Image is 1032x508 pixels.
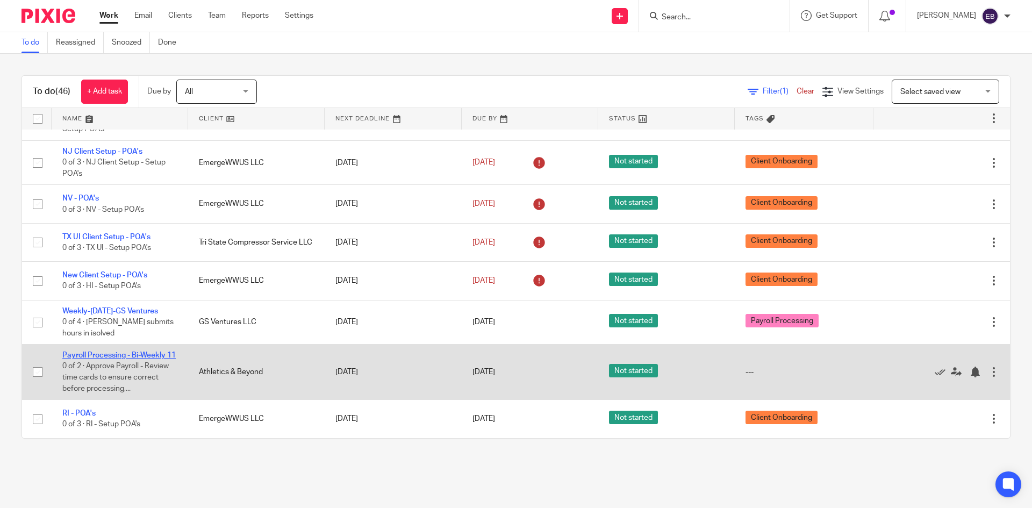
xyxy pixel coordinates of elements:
span: Not started [609,273,658,286]
a: NJ Client Setup - POA's [62,148,142,155]
td: [DATE] [325,400,461,438]
a: Snoozed [112,32,150,53]
a: NV - POA's [62,195,99,202]
td: EmergeWWUS LLC [188,140,325,184]
span: (1) [780,88,789,95]
img: Pixie [21,9,75,23]
td: EmergeWWUS LLC [188,400,325,438]
span: Not started [609,155,658,168]
span: (46) [55,87,70,96]
a: Reassigned [56,32,104,53]
td: [DATE] [325,140,461,184]
span: Payroll Processing [746,314,819,327]
td: [DATE] [325,223,461,261]
a: New Client Setup - POA's [62,271,147,279]
td: EmergeWWUS LLC [188,262,325,300]
td: [DATE] [325,185,461,223]
td: [DATE] [325,262,461,300]
span: Client Onboarding [746,196,818,210]
span: Not started [609,234,658,248]
span: [DATE] [472,318,495,326]
h1: To do [33,86,70,97]
span: 0 of 3 · [PERSON_NAME] OR - Setup POA's [62,115,162,133]
span: [DATE] [472,368,495,376]
span: 0 of 3 · HI - Setup POA's [62,283,141,290]
span: Filter [763,88,797,95]
span: Get Support [816,12,857,19]
span: 0 of 4 · [PERSON_NAME] submits hours in isolved [62,318,174,337]
td: [DATE] [325,300,461,344]
span: Client Onboarding [746,155,818,168]
span: Select saved view [900,88,961,96]
a: RI - POA's [62,410,96,417]
a: Reports [242,10,269,21]
span: Client Onboarding [746,273,818,286]
a: TX UI Client Setup - POA's [62,233,150,241]
td: Athletics & Beyond [188,345,325,400]
span: Not started [609,411,658,424]
span: Client Onboarding [746,411,818,424]
span: 0 of 3 · RI - Setup POA's [62,421,140,428]
a: Clear [797,88,814,95]
a: + Add task [81,80,128,104]
td: [DATE] [325,345,461,400]
input: Search [661,13,757,23]
span: 0 of 3 · TX UI - Setup POA's [62,244,151,252]
span: [DATE] [472,159,495,167]
span: 0 of 3 · NV - Setup POA's [62,206,144,213]
a: Clients [168,10,192,21]
span: View Settings [837,88,884,95]
span: All [185,88,193,96]
a: Team [208,10,226,21]
span: [DATE] [472,277,495,284]
td: GS Ventures LLC [188,300,325,344]
span: Client Onboarding [746,234,818,248]
p: [PERSON_NAME] [917,10,976,21]
span: [DATE] [472,415,495,423]
td: Tri State Compressor Service LLC [188,223,325,261]
div: --- [746,367,863,377]
a: Payroll Processing - Bi-Weekly 11 [62,352,176,359]
a: To do [21,32,48,53]
span: 0 of 2 · Approve Payroll - Review time cards to ensure correct before processing,... [62,363,169,392]
span: [DATE] [472,239,495,246]
a: Work [99,10,118,21]
a: Weekly-[DATE]-GS Ventures [62,307,158,315]
a: Email [134,10,152,21]
span: Not started [609,196,658,210]
td: EmergeWWUS LLC [188,185,325,223]
span: [DATE] [472,200,495,208]
span: 0 of 3 · NJ Client Setup - Setup POA's [62,159,166,178]
span: Not started [609,314,658,327]
a: Settings [285,10,313,21]
a: Mark as done [935,367,951,377]
span: Not started [609,364,658,377]
img: svg%3E [981,8,999,25]
span: Tags [746,116,764,121]
a: Done [158,32,184,53]
p: Due by [147,86,171,97]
